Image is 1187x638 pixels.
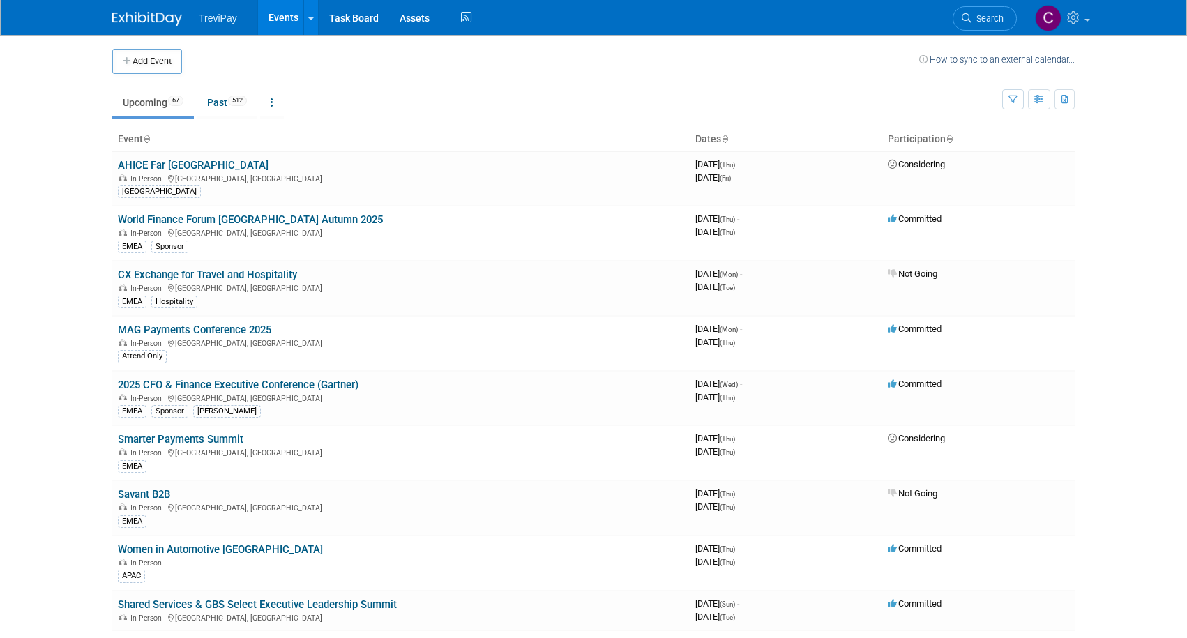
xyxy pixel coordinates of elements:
span: TreviPay [199,13,237,24]
span: (Thu) [720,161,735,169]
div: EMEA [118,241,146,253]
span: (Fri) [720,174,731,182]
a: Women in Automotive [GEOGRAPHIC_DATA] [118,543,323,556]
span: Not Going [888,268,937,279]
span: Search [971,13,1004,24]
span: (Thu) [720,545,735,553]
span: Committed [888,213,942,224]
img: In-Person Event [119,503,127,510]
a: MAG Payments Conference 2025 [118,324,271,336]
span: [DATE] [695,392,735,402]
img: In-Person Event [119,614,127,621]
span: Not Going [888,488,937,499]
span: [DATE] [695,159,739,169]
div: EMEA [118,460,146,473]
span: - [740,324,742,334]
a: How to sync to an external calendar... [919,54,1075,65]
span: [DATE] [695,556,735,567]
span: (Thu) [720,559,735,566]
span: In-Person [130,284,166,293]
span: [DATE] [695,543,739,554]
span: (Tue) [720,284,735,291]
span: (Thu) [720,339,735,347]
img: In-Person Event [119,229,127,236]
div: [GEOGRAPHIC_DATA], [GEOGRAPHIC_DATA] [118,227,684,238]
th: Participation [882,128,1075,151]
img: Celia Ahrens [1035,5,1061,31]
span: (Thu) [720,448,735,456]
span: 512 [228,96,247,106]
div: [GEOGRAPHIC_DATA], [GEOGRAPHIC_DATA] [118,501,684,512]
span: In-Person [130,229,166,238]
span: [DATE] [695,227,735,237]
img: In-Person Event [119,448,127,455]
div: Attend Only [118,350,167,363]
span: [DATE] [695,282,735,292]
span: (Thu) [720,435,735,443]
a: Upcoming67 [112,89,194,116]
span: - [740,268,742,279]
div: Hospitality [151,296,197,308]
img: ExhibitDay [112,12,182,26]
span: Committed [888,543,942,554]
span: (Mon) [720,326,738,333]
span: (Sun) [720,600,735,608]
a: Past512 [197,89,257,116]
span: In-Person [130,339,166,348]
span: [DATE] [695,379,742,389]
span: [DATE] [695,598,739,609]
span: In-Person [130,614,166,623]
span: [DATE] [695,172,731,183]
div: [GEOGRAPHIC_DATA], [GEOGRAPHIC_DATA] [118,172,684,183]
span: Committed [888,598,942,609]
span: - [737,433,739,443]
div: [GEOGRAPHIC_DATA], [GEOGRAPHIC_DATA] [118,337,684,348]
span: In-Person [130,448,166,457]
button: Add Event [112,49,182,74]
a: Sort by Start Date [721,133,728,144]
span: (Mon) [720,271,738,278]
span: - [737,598,739,609]
img: In-Person Event [119,284,127,291]
span: - [737,213,739,224]
a: Smarter Payments Summit [118,433,243,446]
img: In-Person Event [119,339,127,346]
span: (Wed) [720,381,738,388]
div: EMEA [118,296,146,308]
span: (Thu) [720,215,735,223]
span: [DATE] [695,213,739,224]
div: [PERSON_NAME] [193,405,261,418]
span: - [737,543,739,554]
div: EMEA [118,405,146,418]
div: [GEOGRAPHIC_DATA], [GEOGRAPHIC_DATA] [118,612,684,623]
a: Shared Services & GBS Select Executive Leadership Summit [118,598,397,611]
a: AHICE Far [GEOGRAPHIC_DATA] [118,159,269,172]
img: In-Person Event [119,559,127,565]
div: [GEOGRAPHIC_DATA], [GEOGRAPHIC_DATA] [118,446,684,457]
span: (Tue) [720,614,735,621]
a: Savant B2B [118,488,170,501]
span: - [737,488,739,499]
div: [GEOGRAPHIC_DATA] [118,185,201,198]
div: EMEA [118,515,146,528]
a: Sort by Event Name [143,133,150,144]
div: APAC [118,570,145,582]
span: [DATE] [695,488,739,499]
span: In-Person [130,174,166,183]
img: In-Person Event [119,174,127,181]
span: Committed [888,379,942,389]
span: (Thu) [720,490,735,498]
span: In-Person [130,503,166,512]
span: [DATE] [695,446,735,457]
span: [DATE] [695,612,735,622]
span: [DATE] [695,501,735,512]
span: 67 [168,96,183,106]
span: [DATE] [695,337,735,347]
span: (Thu) [720,229,735,236]
span: Considering [888,159,945,169]
span: In-Person [130,559,166,568]
a: Search [953,6,1017,31]
span: [DATE] [695,268,742,279]
div: Sponsor [151,241,188,253]
div: [GEOGRAPHIC_DATA], [GEOGRAPHIC_DATA] [118,392,684,403]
